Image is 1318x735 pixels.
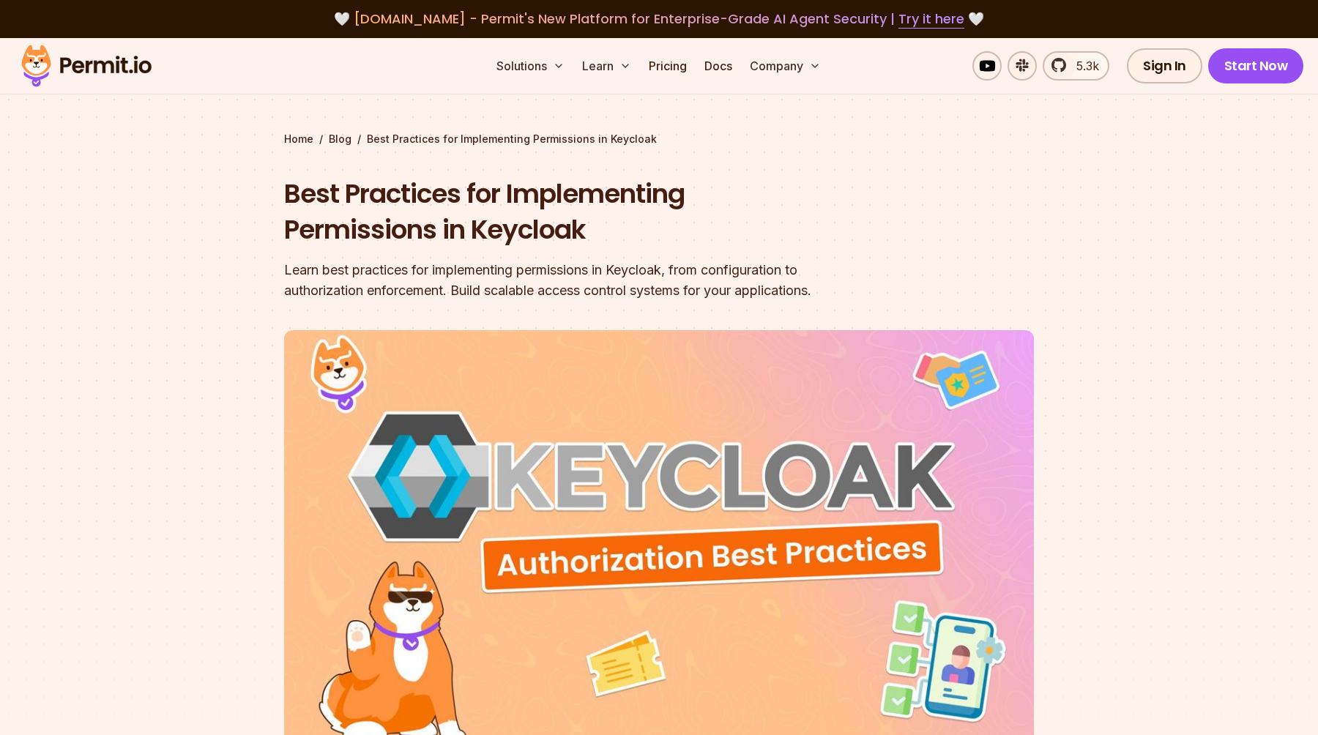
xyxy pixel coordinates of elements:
button: Learn [576,51,637,81]
a: Docs [699,51,738,81]
div: / / [284,132,1034,146]
a: Blog [329,132,351,146]
div: 🤍 🤍 [35,9,1283,29]
h1: Best Practices for Implementing Permissions in Keycloak [284,176,846,248]
a: Sign In [1127,48,1202,83]
button: Company [744,51,827,81]
a: Pricing [643,51,693,81]
div: Learn best practices for implementing permissions in Keycloak, from configuration to authorizatio... [284,260,846,301]
a: 5.3k [1043,51,1109,81]
img: Permit logo [15,41,158,91]
button: Solutions [491,51,570,81]
span: [DOMAIN_NAME] - Permit's New Platform for Enterprise-Grade AI Agent Security | [354,10,964,28]
span: 5.3k [1068,57,1099,75]
a: Try it here [898,10,964,29]
a: Start Now [1208,48,1304,83]
a: Home [284,132,313,146]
